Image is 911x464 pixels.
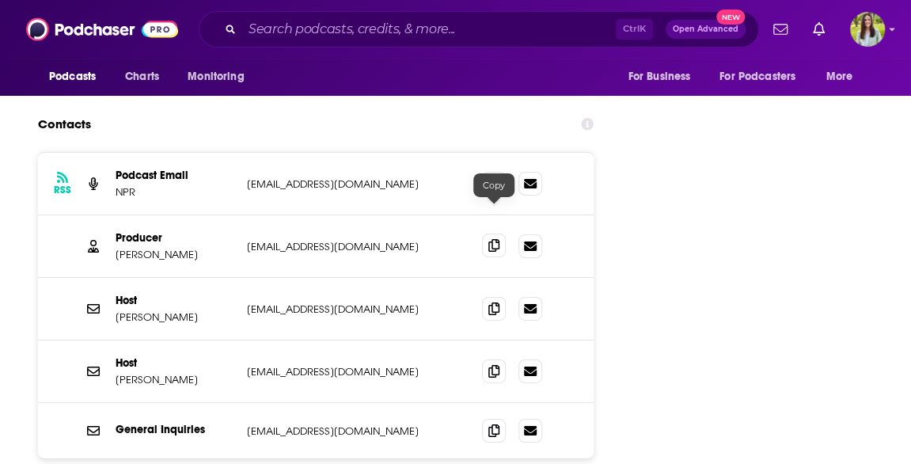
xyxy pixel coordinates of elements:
[850,12,885,47] span: Logged in as meaghanyoungblood
[719,66,795,88] span: For Podcasters
[54,184,71,196] h3: RSS
[116,356,234,370] p: Host
[815,62,873,92] button: open menu
[473,173,514,197] div: Copy
[826,66,853,88] span: More
[666,20,746,39] button: Open AdvancedNew
[116,169,234,182] p: Podcast Email
[247,240,457,253] p: [EMAIL_ADDRESS][DOMAIN_NAME]
[709,62,818,92] button: open menu
[116,373,234,386] p: [PERSON_NAME]
[616,19,653,40] span: Ctrl K
[116,231,234,245] p: Producer
[116,423,234,436] p: General Inquiries
[247,365,457,378] p: [EMAIL_ADDRESS][DOMAIN_NAME]
[673,25,738,33] span: Open Advanced
[716,10,745,25] span: New
[628,66,690,88] span: For Business
[767,16,794,43] a: Show notifications dropdown
[850,12,885,47] button: Show profile menu
[115,62,169,92] a: Charts
[617,62,710,92] button: open menu
[116,185,234,199] p: NPR
[807,16,831,43] a: Show notifications dropdown
[26,14,178,44] img: Podchaser - Follow, Share and Rate Podcasts
[116,310,234,324] p: [PERSON_NAME]
[125,66,159,88] span: Charts
[247,424,457,438] p: [EMAIL_ADDRESS][DOMAIN_NAME]
[247,177,457,191] p: [EMAIL_ADDRESS][DOMAIN_NAME]
[242,17,616,42] input: Search podcasts, credits, & more...
[199,11,759,48] div: Search podcasts, credits, & more...
[38,62,116,92] button: open menu
[188,66,244,88] span: Monitoring
[116,248,234,261] p: [PERSON_NAME]
[247,302,457,316] p: [EMAIL_ADDRESS][DOMAIN_NAME]
[49,66,96,88] span: Podcasts
[38,109,91,139] h2: Contacts
[116,294,234,307] p: Host
[850,12,885,47] img: User Profile
[177,62,264,92] button: open menu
